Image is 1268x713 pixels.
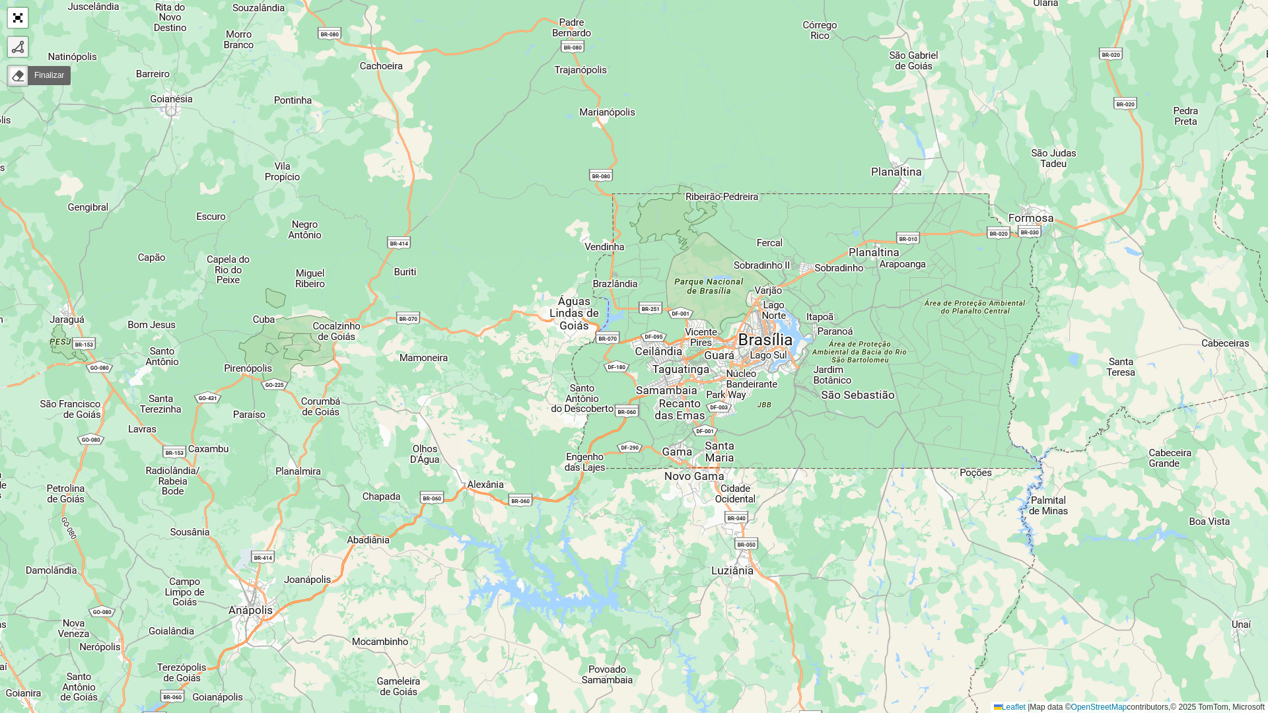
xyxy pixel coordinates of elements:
[8,8,28,28] a: Abrir mapa em tela cheia
[1028,702,1030,712] span: |
[28,66,71,85] a: Finalizar
[1071,702,1127,712] a: OpenStreetMap
[8,37,28,57] div: Desenhar um polígono
[991,702,1268,713] div: Map data © contributors,© 2025 TomTom, Microsoft
[8,66,28,86] div: Remover camada(s)
[994,702,1026,712] a: Leaflet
